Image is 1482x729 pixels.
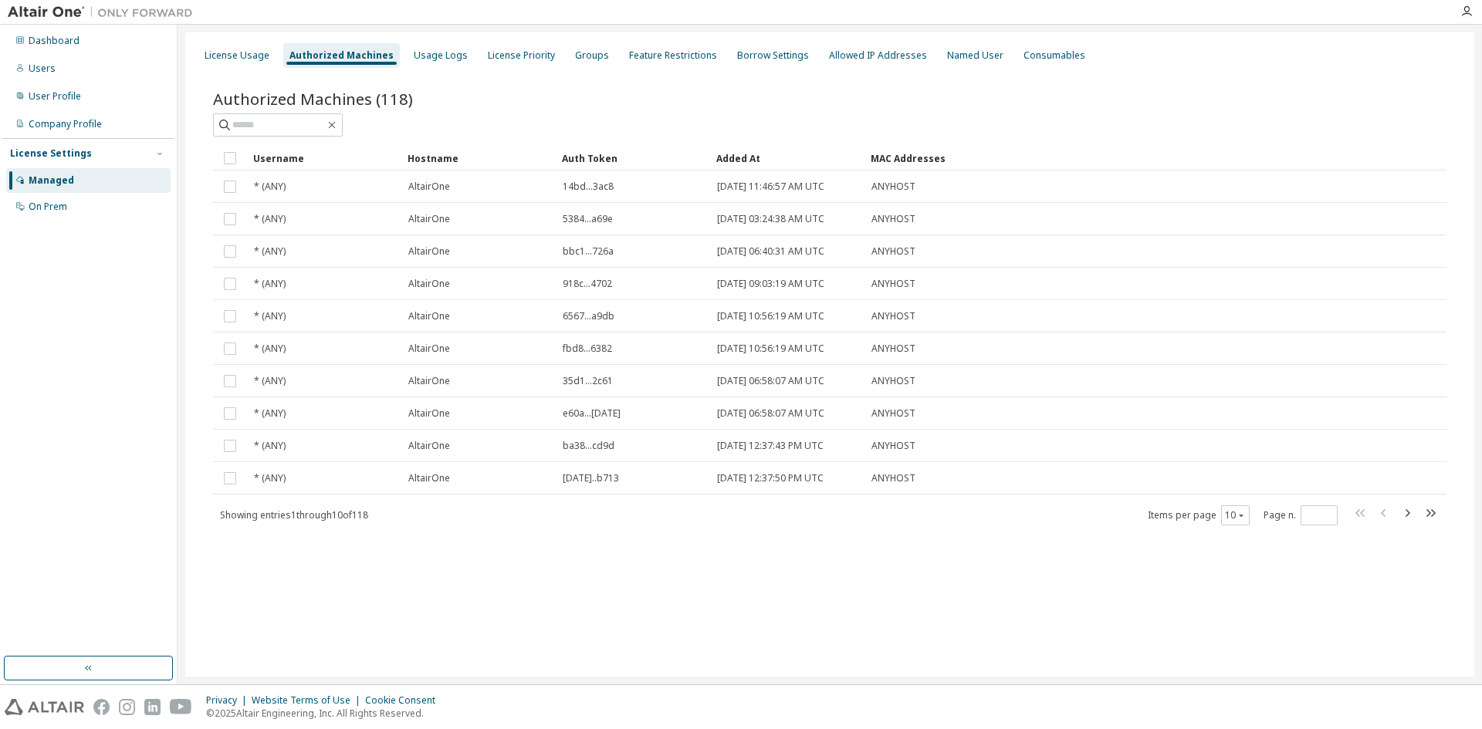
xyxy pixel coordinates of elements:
[254,343,286,355] span: * (ANY)
[205,49,269,62] div: License Usage
[170,699,192,715] img: youtube.svg
[563,343,612,355] span: fbd8...6382
[10,147,92,160] div: License Settings
[29,90,81,103] div: User Profile
[408,310,450,322] span: AltairOne
[717,343,824,355] span: [DATE] 10:56:19 AM UTC
[408,440,450,452] span: AltairOne
[717,213,824,225] span: [DATE] 03:24:38 AM UTC
[254,440,286,452] span: * (ANY)
[1024,49,1085,62] div: Consumables
[737,49,809,62] div: Borrow Settings
[871,472,915,484] span: ANYHOST
[29,118,102,130] div: Company Profile
[563,181,614,193] span: 14bd...3ac8
[717,278,824,290] span: [DATE] 09:03:19 AM UTC
[408,375,450,387] span: AltairOne
[8,5,201,20] img: Altair One
[213,88,413,110] span: Authorized Machines (118)
[254,375,286,387] span: * (ANY)
[563,407,621,420] span: e60a...[DATE]
[871,146,1284,170] div: MAC Addresses
[408,407,450,420] span: AltairOne
[871,310,915,322] span: ANYHOST
[871,375,915,387] span: ANYHOST
[408,181,450,193] span: AltairOne
[254,181,286,193] span: * (ANY)
[947,49,1003,62] div: Named User
[408,343,450,355] span: AltairOne
[563,213,613,225] span: 5384...a69e
[252,694,365,707] div: Website Terms of Use
[254,245,286,258] span: * (ANY)
[1225,509,1246,521] button: 10
[289,49,394,62] div: Authorized Machines
[408,146,550,170] div: Hostname
[93,699,110,715] img: facebook.svg
[29,62,56,75] div: Users
[717,407,824,420] span: [DATE] 06:58:07 AM UTC
[717,440,824,452] span: [DATE] 12:37:43 PM UTC
[629,49,717,62] div: Feature Restrictions
[717,181,824,193] span: [DATE] 11:46:57 AM UTC
[563,310,614,322] span: 6567...a9db
[575,49,609,62] div: Groups
[5,699,84,715] img: altair_logo.svg
[414,49,468,62] div: Usage Logs
[1264,505,1338,525] span: Page n.
[254,310,286,322] span: * (ANY)
[29,201,67,213] div: On Prem
[717,245,824,258] span: [DATE] 06:40:31 AM UTC
[716,146,858,170] div: Added At
[254,472,286,484] span: * (ANY)
[829,49,927,62] div: Allowed IP Addresses
[871,245,915,258] span: ANYHOST
[871,407,915,420] span: ANYHOST
[871,440,915,452] span: ANYHOST
[563,245,614,258] span: bbc1...726a
[717,310,824,322] span: [DATE] 10:56:19 AM UTC
[254,278,286,290] span: * (ANY)
[408,472,450,484] span: AltairOne
[206,707,445,720] p: © 2025 Altair Engineering, Inc. All Rights Reserved.
[254,407,286,420] span: * (ANY)
[871,278,915,290] span: ANYHOST
[1148,505,1250,525] span: Items per page
[563,278,612,290] span: 918c...4702
[206,694,252,707] div: Privacy
[254,213,286,225] span: * (ANY)
[871,213,915,225] span: ANYHOST
[871,181,915,193] span: ANYHOST
[408,245,450,258] span: AltairOne
[119,699,135,715] img: instagram.svg
[220,508,368,521] span: Showing entries 1 through 10 of 118
[717,375,824,387] span: [DATE] 06:58:07 AM UTC
[562,146,704,170] div: Auth Token
[408,278,450,290] span: AltairOne
[253,146,395,170] div: Username
[408,213,450,225] span: AltairOne
[563,472,619,484] span: [DATE]..b713
[365,694,445,707] div: Cookie Consent
[488,49,555,62] div: License Priority
[717,472,824,484] span: [DATE] 12:37:50 PM UTC
[563,375,613,387] span: 35d1...2c61
[29,174,74,187] div: Managed
[563,440,614,452] span: ba38...cd9d
[871,343,915,355] span: ANYHOST
[144,699,161,715] img: linkedin.svg
[29,35,80,47] div: Dashboard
